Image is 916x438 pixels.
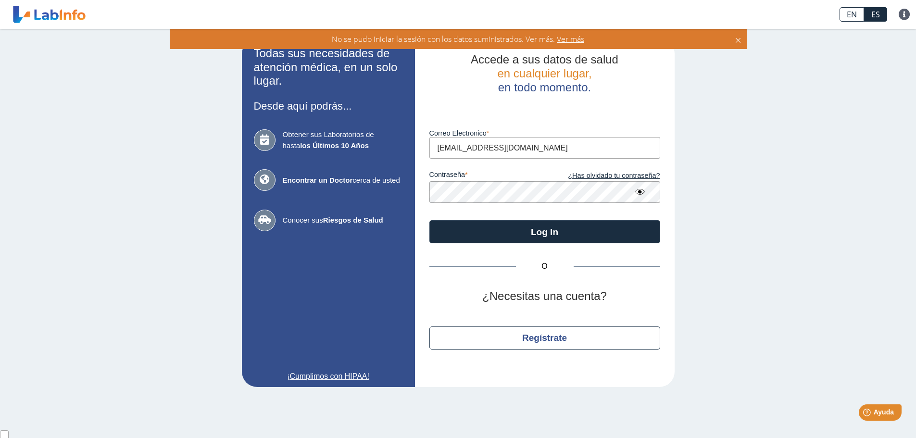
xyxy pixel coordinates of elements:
b: los Últimos 10 Años [300,141,369,150]
span: No se pudo iniciar la sesión con los datos suministrados. Ver más. [332,34,555,44]
label: Correo Electronico [429,129,660,137]
span: Obtener sus Laboratorios de hasta [283,129,403,151]
a: ¿Has olvidado tu contraseña? [545,171,660,181]
h2: ¿Necesitas una cuenta? [429,289,660,303]
span: O [516,261,574,272]
span: en cualquier lugar, [497,67,591,80]
span: en todo momento. [498,81,591,94]
a: EN [840,7,864,22]
span: Conocer sus [283,215,403,226]
span: cerca de usted [283,175,403,186]
h2: Todas sus necesidades de atención médica, en un solo lugar. [254,47,403,88]
button: Regístrate [429,326,660,350]
h3: Desde aquí podrás... [254,100,403,112]
b: Encontrar un Doctor [283,176,353,184]
span: Accede a sus datos de salud [471,53,618,66]
a: ES [864,7,887,22]
label: contraseña [429,171,545,181]
span: Ver más [555,34,584,44]
b: Riesgos de Salud [323,216,383,224]
iframe: Help widget launcher [830,400,905,427]
a: ¡Cumplimos con HIPAA! [254,371,403,382]
button: Log In [429,220,660,243]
